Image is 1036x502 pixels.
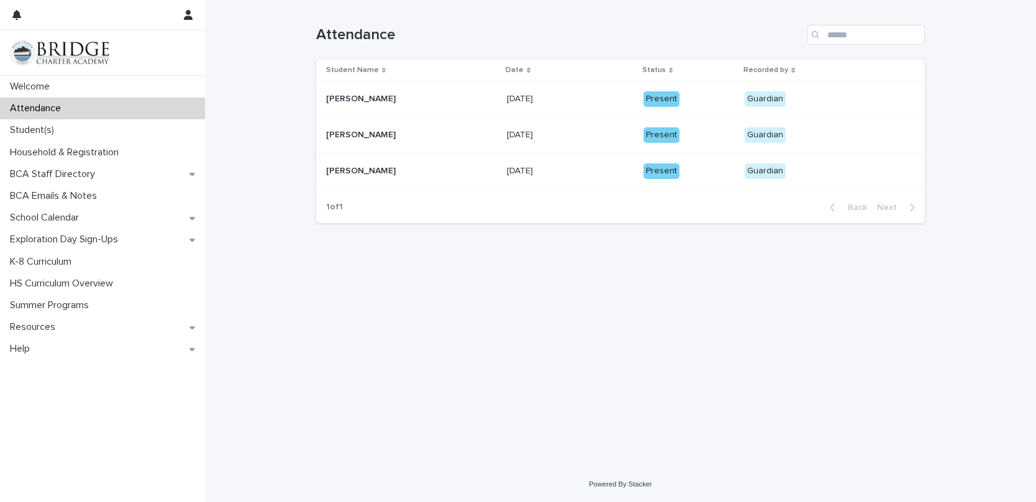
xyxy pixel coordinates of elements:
p: [DATE] [507,91,535,104]
button: Next [872,202,925,213]
img: V1C1m3IdTEidaUdm9Hs0 [10,40,109,65]
p: [PERSON_NAME] [326,163,398,176]
tr: [PERSON_NAME][PERSON_NAME] [DATE][DATE] PresentGuardian [316,153,925,189]
p: School Calendar [5,212,89,224]
p: Welcome [5,81,60,93]
p: K-8 Curriculum [5,256,81,268]
tr: [PERSON_NAME][PERSON_NAME] [DATE][DATE] PresentGuardian [316,117,925,153]
input: Search [807,25,925,45]
div: Guardian [745,91,786,107]
div: Guardian [745,127,786,143]
p: Date [506,63,524,77]
div: Present [643,127,679,143]
div: Present [643,91,679,107]
div: Guardian [745,163,786,179]
button: Back [820,202,872,213]
p: Summer Programs [5,299,99,311]
div: Present [643,163,679,179]
p: BCA Emails & Notes [5,190,107,202]
p: Status [642,63,666,77]
p: Help [5,343,40,355]
span: Back [840,203,867,212]
p: Student(s) [5,124,64,136]
p: [PERSON_NAME] [326,127,398,140]
p: BCA Staff Directory [5,168,105,180]
p: Exploration Day Sign-Ups [5,234,128,245]
p: 1 of 1 [316,192,353,222]
p: HS Curriculum Overview [5,278,123,290]
a: Powered By Stacker [589,480,652,488]
span: Next [877,203,904,212]
p: [PERSON_NAME] [326,91,398,104]
h1: Attendance [316,26,802,44]
p: [DATE] [507,127,535,140]
p: Resources [5,321,65,333]
p: Recorded by [743,63,788,77]
p: Attendance [5,103,71,114]
p: [DATE] [507,163,535,176]
p: Student Name [326,63,379,77]
p: Household & Registration [5,147,129,158]
tr: [PERSON_NAME][PERSON_NAME] [DATE][DATE] PresentGuardian [316,81,925,117]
